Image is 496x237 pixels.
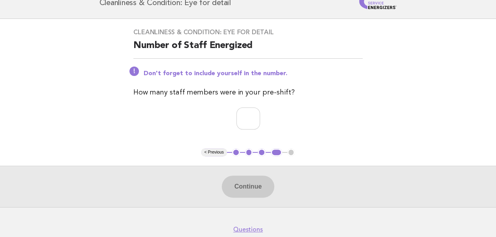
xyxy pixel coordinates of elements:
button: 1 [232,148,240,156]
button: 3 [258,148,266,156]
a: Questions [233,226,263,233]
h2: Number of Staff Energized [133,39,363,59]
p: How many staff members were in your pre-shift? [133,87,363,98]
button: < Previous [201,148,227,156]
button: 2 [245,148,253,156]
p: Don't forget to include yourself in the number. [144,70,363,78]
h3: Cleanliness & Condition: Eye for detail [133,28,363,36]
button: 4 [271,148,282,156]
